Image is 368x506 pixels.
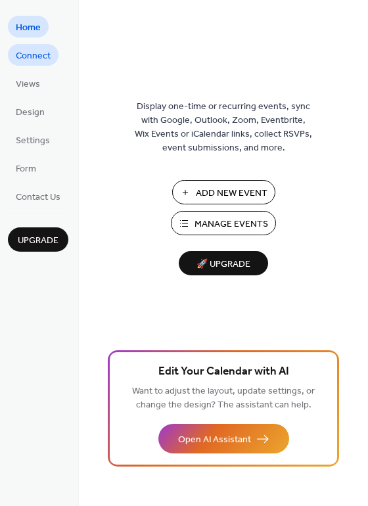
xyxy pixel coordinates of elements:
span: Settings [16,134,50,148]
span: Views [16,78,40,91]
span: Want to adjust the layout, update settings, or change the design? The assistant can help. [132,382,315,414]
a: Views [8,72,48,94]
span: Connect [16,49,51,63]
a: Design [8,101,53,122]
span: Open AI Assistant [178,433,251,447]
button: Manage Events [171,211,276,235]
span: Edit Your Calendar with AI [158,363,289,381]
button: Upgrade [8,227,68,252]
span: Design [16,106,45,120]
span: Home [16,21,41,35]
a: Home [8,16,49,37]
span: Add New Event [196,187,267,200]
span: Contact Us [16,191,60,204]
a: Form [8,157,44,179]
button: Open AI Assistant [158,424,289,453]
span: Form [16,162,36,176]
a: Settings [8,129,58,150]
span: Manage Events [195,218,268,231]
span: Display one-time or recurring events, sync with Google, Outlook, Zoom, Eventbrite, Wix Events or ... [135,100,312,155]
a: Connect [8,44,58,66]
span: Upgrade [18,234,58,248]
button: Add New Event [172,180,275,204]
a: Contact Us [8,185,68,207]
button: 🚀 Upgrade [179,251,268,275]
span: 🚀 Upgrade [187,256,260,273]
